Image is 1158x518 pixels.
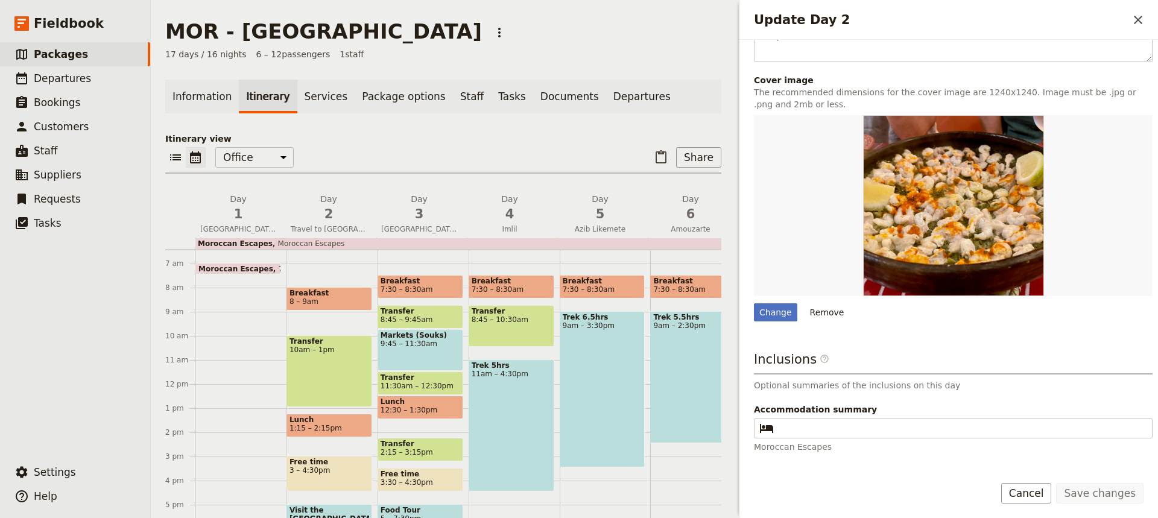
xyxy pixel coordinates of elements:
div: 8 am [165,283,195,292]
span: Lunch [289,415,369,424]
span: Suppliers [34,169,81,181]
div: 12 pm [165,379,195,389]
span: Packages [34,48,88,60]
p: The recommended dimensions for the cover image are 1240x1240. Image must be .jpg or .png and 2mb ... [754,86,1153,110]
span: 3 – 4:30pm [289,466,369,475]
span: 8:45 – 10:30am [472,315,551,324]
span: Tasks [34,217,62,229]
span: 12:30 – 1:30pm [381,406,437,414]
div: Transfer8:45 – 9:45am [378,305,463,329]
a: Services [297,80,355,113]
div: 5 pm [165,500,195,510]
input: Accommodation summary​ [779,421,1145,435]
span: Customers [34,121,89,133]
span: 10am – 1pm [289,346,369,354]
span: 7am [279,265,295,273]
div: Breakfast7:30 – 8:30am [650,275,736,298]
div: 11 am [165,355,195,365]
button: List view [165,147,186,168]
button: Paste itinerary item [651,147,671,168]
span: Moroccan Escapes [198,239,273,248]
div: Breakfast7:30 – 8:30am [560,275,645,298]
p: Moroccan Escapes [754,441,1153,453]
span: Transfer [289,337,369,346]
h2: Update Day 2 [754,11,1128,29]
h3: Inclusions [754,350,1153,374]
span: 11:30am – 12:30pm [381,382,454,390]
span: 2:15 – 3:15pm [381,448,433,456]
div: Trek 5.5hrs9am – 2:30pm [650,311,736,443]
span: 3:30 – 4:30pm [381,478,433,487]
span: Breakfast [289,289,369,297]
button: Day4Imlil [467,193,557,238]
div: 1 pm [165,403,195,413]
div: 3 pm [165,452,195,461]
span: Imlil [467,224,552,234]
h2: Day [472,193,548,223]
span: Markets (Souks) [381,331,460,340]
span: Breakfast [563,277,642,285]
span: Azib Likemete [557,224,643,234]
span: Staff [34,145,58,157]
span: ​ [820,354,829,364]
span: Trek 6.5hrs [563,313,642,321]
button: Actions [489,22,510,43]
span: Lunch [381,397,460,406]
span: 6 – 12 passengers [256,48,331,60]
p: Optional summaries of the inclusions on this day [754,379,1153,391]
span: Transfer [381,307,460,315]
h2: Day [653,193,729,223]
span: 9:45 – 11:30am [381,340,460,348]
span: 1 [200,205,276,223]
span: ​ [820,354,829,368]
span: 3 [381,205,457,223]
span: Bookings [34,96,80,109]
div: Lunch1:15 – 2:15pm [286,414,372,437]
span: Food Tour [381,506,460,514]
div: 7 am [165,259,195,268]
span: 2 [291,205,367,223]
span: Requests [34,193,81,205]
a: Itinerary [239,80,297,113]
span: Help [34,490,57,502]
span: Amouzarte [648,224,733,234]
span: 7:30 – 8:30am [381,285,433,294]
div: Breakfast7:30 – 8:30am [469,275,554,298]
div: Transfer2:15 – 3:15pm [378,438,463,461]
button: Day1[GEOGRAPHIC_DATA] [195,193,286,238]
div: 2 pm [165,428,195,437]
a: Departures [606,80,678,113]
span: Trek 5hrs [472,361,551,370]
span: 7:30 – 8:30am [472,285,524,294]
span: 1:15 – 2:15pm [289,424,342,432]
span: 9am – 2:30pm [653,321,733,330]
span: 1 staff [340,48,364,60]
h1: MOR - [GEOGRAPHIC_DATA] [165,19,482,43]
button: Cancel [1001,483,1052,504]
span: Moroccan Escapes [273,239,344,248]
a: Package options [355,80,452,113]
div: Breakfast7:30 – 8:30am [378,275,463,298]
span: Settings [34,466,76,478]
button: Save changes [1056,483,1144,504]
div: Transfer10am – 1pm [286,335,372,407]
div: Free time3:30 – 4:30pm [378,468,463,491]
span: 7:30 – 8:30am [653,285,706,294]
div: Free time3 – 4:30pm [286,456,372,491]
button: Calendar view [186,147,206,168]
a: Staff [453,80,492,113]
span: ​ [759,421,774,435]
p: Itinerary view [165,133,721,145]
span: 8:45 – 9:45am [381,315,433,324]
div: Change [754,303,797,321]
span: 11am – 4:30pm [472,370,551,378]
span: 7:30 – 8:30am [563,285,615,294]
a: Tasks [491,80,533,113]
span: [GEOGRAPHIC_DATA] [376,224,462,234]
span: 6 [653,205,729,223]
h2: Day [381,193,457,223]
img: https://d33jgr8dhgav85.cloudfront.net/65720455998748ca6b7d31aa/686c6a440e98c71597a0c150?Expires=1... [863,115,1044,296]
span: Travel to [GEOGRAPHIC_DATA] [286,224,372,234]
button: Day5Azib Likemete [557,193,648,238]
button: Day6Amouzarte [648,193,738,238]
